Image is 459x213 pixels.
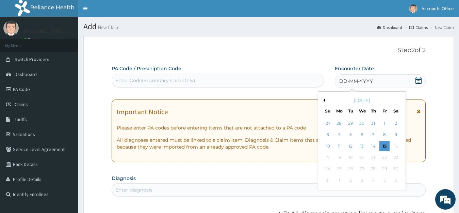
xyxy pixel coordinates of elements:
[323,164,333,174] div: Not available Sunday, August 24th, 2025
[345,130,356,140] div: Choose Tuesday, August 5th, 2025
[379,164,390,174] div: Not available Friday, August 29th, 2025
[391,152,401,163] div: Not available Saturday, August 23rd, 2025
[15,71,37,77] span: Dashboard
[368,118,378,128] div: Choose Thursday, July 31st, 2025
[345,152,356,163] div: Not available Tuesday, August 19th, 2025
[117,124,421,131] p: Please enter PA codes before entering items that are not attached to a PA code
[345,175,356,185] div: Not available Tuesday, September 2nd, 2025
[334,130,344,140] div: Choose Monday, August 4th, 2025
[393,108,399,114] div: Sa
[377,25,402,30] a: Dashboard
[117,108,168,116] h1: Important Notice
[334,118,344,128] div: Choose Monday, July 28th, 2025
[379,175,390,185] div: Not available Friday, September 5th, 2025
[368,164,378,174] div: Not available Thursday, August 28th, 2025
[115,186,152,193] div: Enter diagnosis
[379,118,390,128] div: Choose Friday, August 1st, 2025
[391,118,401,128] div: Choose Saturday, August 2nd, 2025
[368,130,378,140] div: Choose Thursday, August 7th, 2025
[112,175,136,182] label: Diagnosis
[35,38,114,47] div: Chat with us now
[357,118,367,128] div: Choose Wednesday, July 30th, 2025
[321,97,403,104] div: [DATE]
[382,108,388,114] div: Fr
[323,175,333,185] div: Not available Sunday, August 31st, 2025
[336,108,342,114] div: Mo
[428,25,454,30] li: New Claim
[379,130,390,140] div: Choose Friday, August 8th, 2025
[391,175,401,185] div: Not available Saturday, September 6th, 2025
[15,116,27,122] span: Tariffs
[334,152,344,163] div: Not available Monday, August 18th, 2025
[345,164,356,174] div: Not available Tuesday, August 26th, 2025
[347,108,353,114] div: Tu
[323,130,333,140] div: Choose Sunday, August 3rd, 2025
[339,78,373,85] span: DD-MM-YYYY
[357,152,367,163] div: Not available Wednesday, August 20th, 2025
[409,4,417,13] img: User Image
[391,130,401,140] div: Choose Saturday, August 9th, 2025
[323,118,333,128] div: Choose Sunday, July 27th, 2025
[112,65,181,72] label: PA Code / Prescription Code
[83,22,454,31] h1: Add
[422,5,454,12] span: Accounts Office
[112,47,426,54] p: Step 2 of 2
[359,108,365,114] div: We
[13,34,28,51] img: d_794563401_company_1708531726252_794563401
[357,175,367,185] div: Not available Wednesday, September 3rd, 2025
[323,141,333,151] div: Choose Sunday, August 10th, 2025
[115,77,195,84] div: Enter Code(Secondary Care Only)
[335,65,374,72] label: Encounter Date
[3,20,19,36] img: User Image
[117,137,421,150] p: All diagnoses entered must be linked to a claim item. Diagnosis & Claim Items that are visible bu...
[379,141,390,151] div: Choose Friday, August 15th, 2025
[112,3,128,20] div: Minimize live chat window
[322,98,325,102] button: Previous Month
[345,118,356,128] div: Choose Tuesday, July 29th, 2025
[391,141,401,151] div: Not available Saturday, August 16th, 2025
[368,141,378,151] div: Choose Thursday, August 14th, 2025
[334,164,344,174] div: Not available Monday, August 25th, 2025
[15,101,28,107] span: Claims
[368,152,378,163] div: Not available Thursday, August 21st, 2025
[3,141,130,165] textarea: Type your message and hit 'Enter'
[357,164,367,174] div: Not available Wednesday, August 27th, 2025
[322,118,401,186] div: month 2025-08
[345,141,356,151] div: Choose Tuesday, August 12th, 2025
[24,28,66,34] p: Accounts Office
[39,63,94,132] span: We're online!
[325,108,331,114] div: Su
[24,37,40,42] a: Online
[334,141,344,151] div: Choose Monday, August 11th, 2025
[357,141,367,151] div: Choose Wednesday, August 13th, 2025
[368,175,378,185] div: Not available Thursday, September 4th, 2025
[370,108,376,114] div: Th
[323,152,333,163] div: Not available Sunday, August 17th, 2025
[379,152,390,163] div: Not available Friday, August 22nd, 2025
[409,25,428,30] a: Claims
[15,56,49,62] span: Switch Providers
[391,164,401,174] div: Not available Saturday, August 30th, 2025
[97,25,119,30] small: New Claim
[357,130,367,140] div: Choose Wednesday, August 6th, 2025
[334,175,344,185] div: Not available Monday, September 1st, 2025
